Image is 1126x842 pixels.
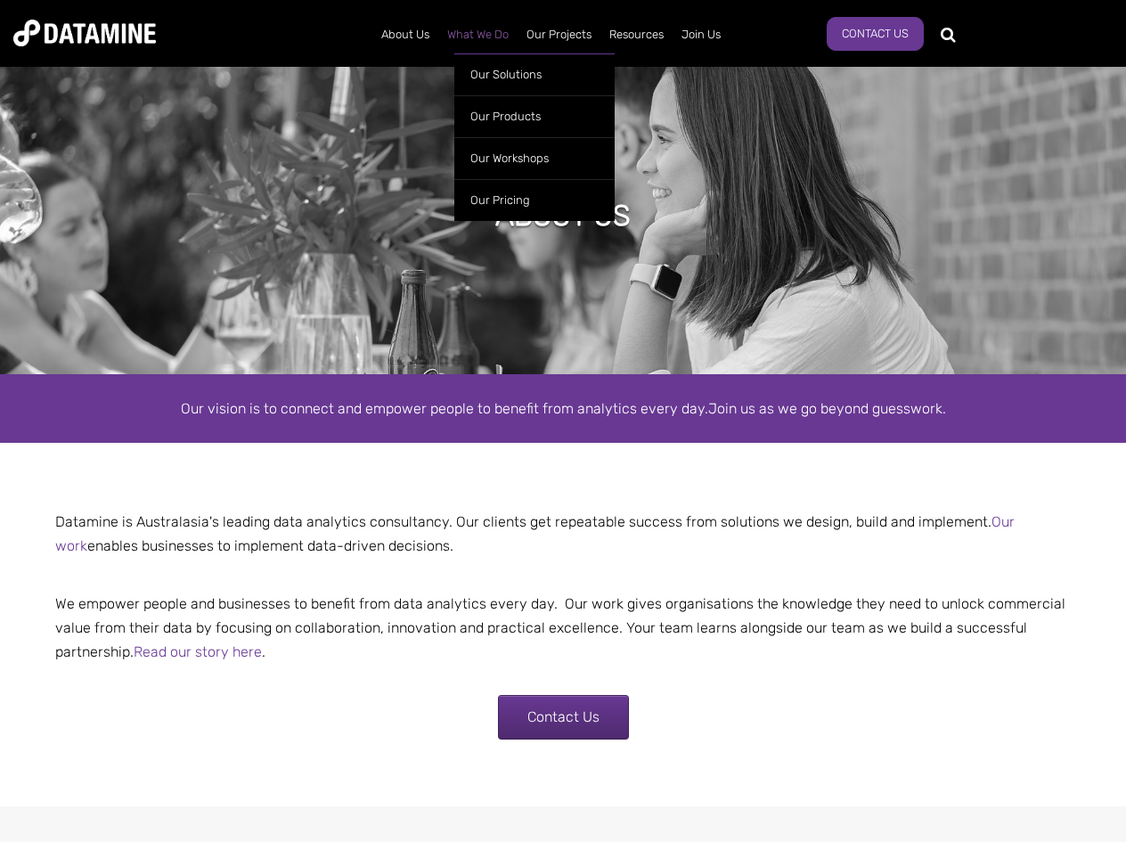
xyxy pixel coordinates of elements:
[518,12,600,58] a: Our Projects
[372,12,438,58] a: About Us
[42,568,1084,665] p: We empower people and businesses to benefit from data analytics every day. Our work gives organis...
[134,643,262,660] a: Read our story here
[498,695,629,740] a: Contact Us
[454,137,615,179] a: Our Workshops
[42,510,1084,558] p: Datamine is Australasia's leading data analytics consultancy. Our clients get repeatable success ...
[181,400,708,417] span: Our vision is to connect and empower people to benefit from analytics every day.
[454,95,615,137] a: Our Products
[600,12,673,58] a: Resources
[13,20,156,46] img: Datamine
[438,12,518,58] a: What We Do
[454,53,615,95] a: Our Solutions
[673,12,730,58] a: Join Us
[454,179,615,221] a: Our Pricing
[527,708,600,725] span: Contact Us
[827,17,924,51] a: Contact Us
[708,400,946,417] span: Join us as we go beyond guesswork.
